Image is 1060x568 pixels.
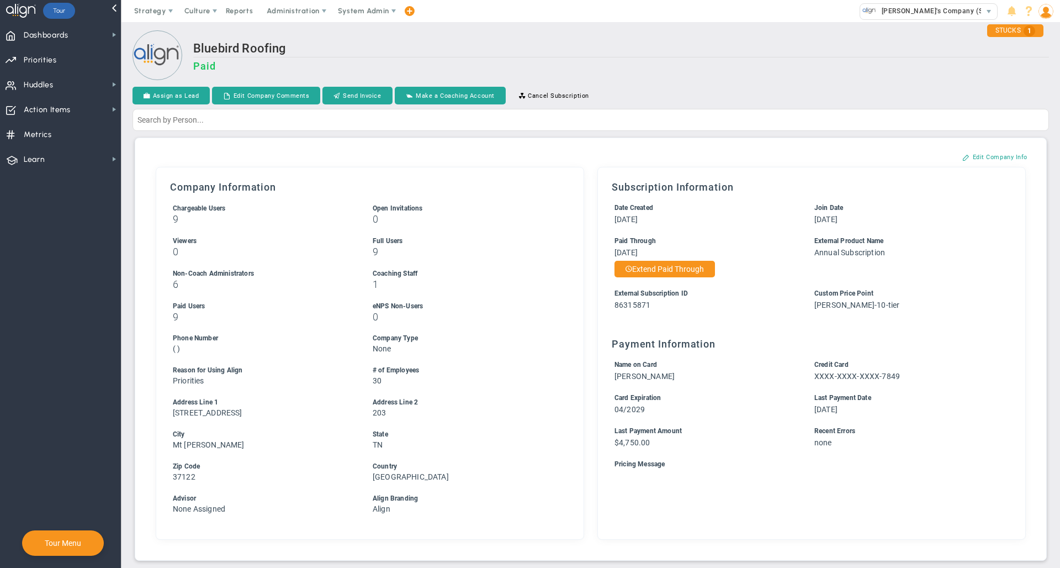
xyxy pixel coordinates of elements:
[173,302,205,310] span: Paid Users
[814,426,994,436] div: Recent Errors
[373,344,391,353] span: None
[395,87,506,104] button: Make a Coaching Account
[322,87,392,104] button: Send Invoice
[373,302,423,310] span: eNPS Non-Users
[24,24,68,47] span: Dashboards
[24,73,54,97] span: Huddles
[614,426,794,436] div: Last Payment Amount
[173,472,195,481] span: 37122
[814,236,994,246] div: External Product Name
[373,408,386,417] span: 203
[193,60,1049,72] h3: Paid
[173,461,352,472] div: Zip Code
[614,236,794,246] div: Paid Through
[173,376,204,385] span: Priorities
[132,109,1049,131] input: Search by Person...
[373,440,383,449] span: TN
[184,7,210,15] span: Culture
[814,438,832,447] span: none
[173,504,225,513] span: None Assigned
[173,203,226,212] label: Includes Users + Open Invitations, excludes Coaching Staff
[41,538,84,548] button: Tour Menu
[814,360,994,370] div: Credit Card
[614,288,794,299] div: External Subscription ID
[814,288,994,299] div: Custom Price Point
[373,214,552,224] h3: 0
[373,493,552,504] div: Align Branding
[24,123,52,146] span: Metrics
[373,270,417,277] span: Coaching Staff
[612,338,1011,350] h3: Payment Information
[373,504,390,513] span: Align
[173,397,352,408] div: Address Line 1
[24,148,45,171] span: Learn
[173,204,226,212] span: Chargeable Users
[173,246,352,257] h3: 0
[862,4,876,18] img: 33318.Company.photo
[981,4,997,19] span: select
[373,472,449,481] span: [GEOGRAPHIC_DATA]
[173,333,352,344] div: Phone Number
[134,7,166,15] span: Strategy
[373,204,423,212] span: Open Invitations
[614,438,650,447] span: $4,750.00
[24,98,71,122] span: Action Items
[814,405,838,414] span: [DATE]
[24,49,57,72] span: Priorities
[373,397,552,408] div: Address Line 2
[814,248,885,257] span: Annual Subscription
[612,181,1011,193] h3: Subscription Information
[614,360,794,370] div: Name on Card
[1024,25,1035,36] span: 1
[373,365,552,376] div: # of Employees
[614,261,715,277] button: Extend Paid Through
[193,41,1049,57] h2: Bluebird Roofing
[614,203,794,213] div: Date Created
[373,237,403,245] span: Full Users
[177,344,180,353] span: )
[1038,4,1053,19] img: 48978.Person.photo
[373,333,552,344] div: Company Type
[614,301,650,309] span: 86315871
[614,372,675,381] span: [PERSON_NAME]
[173,237,197,245] span: Viewers
[373,376,381,385] span: 30
[338,7,389,15] span: System Admin
[173,214,352,224] h3: 9
[614,405,645,414] span: 04/2029
[173,493,352,504] div: Advisor
[267,7,319,15] span: Administration
[170,181,570,193] h3: Company Information
[173,312,352,322] h3: 9
[132,30,182,80] img: Loading...
[373,246,552,257] h3: 9
[951,148,1038,166] button: Edit Company Info
[614,393,794,403] div: Card Expiration
[173,279,352,290] h3: 6
[508,87,600,104] button: Cancel Subscription
[373,461,552,472] div: Country
[614,248,638,257] span: [DATE]
[373,312,552,322] h3: 0
[814,393,994,403] div: Last Payment Date
[987,24,1043,37] div: STUCKS
[814,215,838,224] span: [DATE]
[173,365,352,376] div: Reason for Using Align
[173,408,242,417] span: [STREET_ADDRESS]
[814,301,899,309] span: [PERSON_NAME]-10-tier
[173,270,254,277] span: Non-Coach Administrators
[876,4,1010,18] span: [PERSON_NAME]'s Company (Sandbox)
[814,372,900,381] span: XXXX-XXXX-XXXX-7849
[173,440,245,449] span: Mt [PERSON_NAME]
[173,429,352,440] div: City
[132,87,210,104] button: Assign as Lead
[373,429,552,440] div: State
[814,203,994,213] div: Join Date
[614,459,994,470] div: Pricing Message
[373,279,552,290] h3: 1
[173,344,176,353] span: (
[614,215,638,224] span: [DATE]
[212,87,320,104] button: Edit Company Comments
